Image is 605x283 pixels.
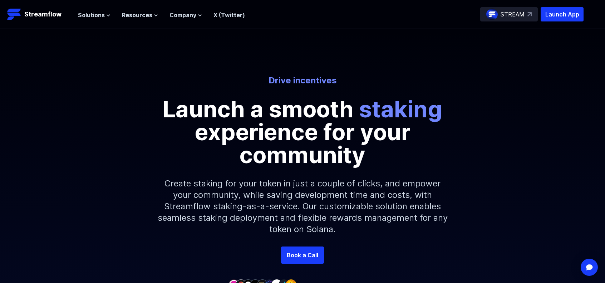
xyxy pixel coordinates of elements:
[122,11,158,19] button: Resources
[24,9,62,19] p: Streamflow
[480,7,538,21] a: STREAM
[359,95,442,123] span: staking
[7,7,21,21] img: Streamflow Logo
[142,98,463,166] p: Launch a smooth experience for your community
[78,11,110,19] button: Solutions
[541,7,584,21] button: Launch App
[281,247,324,264] a: Book a Call
[581,259,598,276] div: Open Intercom Messenger
[501,10,525,19] p: STREAM
[169,11,196,19] span: Company
[78,11,105,19] span: Solutions
[527,12,532,16] img: top-right-arrow.svg
[104,75,501,86] p: Drive incentives
[7,7,71,21] a: Streamflow
[149,166,456,247] p: Create staking for your token in just a couple of clicks, and empower your community, while savin...
[169,11,202,19] button: Company
[486,9,498,20] img: streamflow-logo-circle.png
[122,11,152,19] span: Resources
[213,11,245,19] a: X (Twitter)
